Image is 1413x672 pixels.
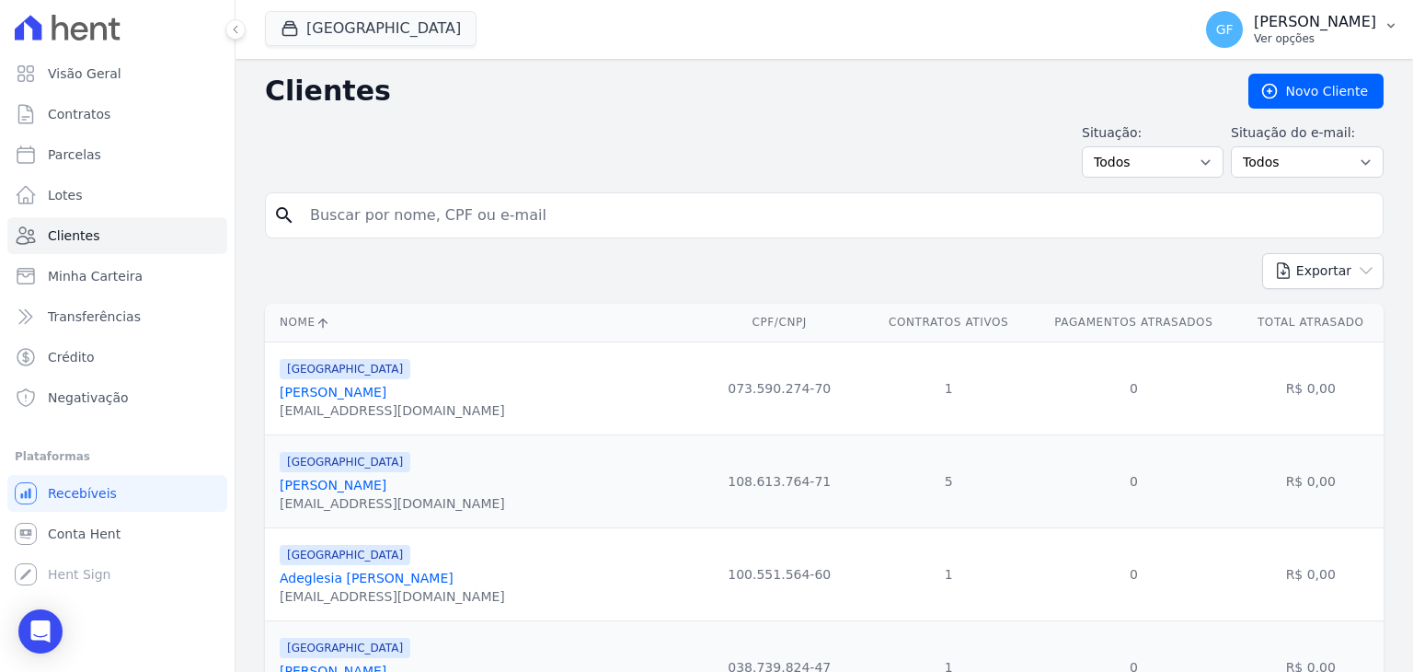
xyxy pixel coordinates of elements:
span: GF [1216,23,1234,36]
span: Visão Geral [48,64,121,83]
td: R$ 0,00 [1238,342,1384,434]
span: Negativação [48,388,129,407]
a: Transferências [7,298,227,335]
a: Adeglesia [PERSON_NAME] [280,571,454,585]
span: [GEOGRAPHIC_DATA] [280,452,410,472]
button: GF [PERSON_NAME] Ver opções [1191,4,1413,55]
i: search [273,204,295,226]
div: [EMAIL_ADDRESS][DOMAIN_NAME] [280,401,505,420]
input: Buscar por nome, CPF ou e-mail [299,197,1375,234]
a: Visão Geral [7,55,227,92]
td: 108.613.764-71 [691,434,867,527]
a: [PERSON_NAME] [280,478,386,492]
td: 1 [867,342,1029,434]
h2: Clientes [265,75,1219,108]
a: Contratos [7,96,227,133]
span: Crédito [48,348,95,366]
button: [GEOGRAPHIC_DATA] [265,11,477,46]
span: Clientes [48,226,99,245]
a: Conta Hent [7,516,227,552]
td: 0 [1029,527,1237,620]
span: Transferências [48,307,141,326]
span: Minha Carteira [48,267,143,285]
p: [PERSON_NAME] [1254,13,1376,31]
td: 5 [867,434,1029,527]
span: [GEOGRAPHIC_DATA] [280,638,410,658]
div: Plataformas [15,446,220,468]
label: Situação do e-mail: [1231,123,1384,143]
td: R$ 0,00 [1238,527,1384,620]
a: Parcelas [7,136,227,173]
a: Crédito [7,339,227,376]
td: 100.551.564-60 [691,527,867,620]
span: Contratos [48,105,110,123]
a: [PERSON_NAME] [280,385,386,400]
td: R$ 0,00 [1238,434,1384,527]
span: Conta Hent [48,525,121,543]
a: Minha Carteira [7,258,227,295]
a: Lotes [7,177,227,214]
th: CPF/CNPJ [691,304,867,342]
a: Clientes [7,217,227,254]
a: Novo Cliente [1248,74,1384,109]
span: Recebíveis [48,484,117,503]
th: Pagamentos Atrasados [1029,304,1237,342]
td: 0 [1029,342,1237,434]
div: [EMAIL_ADDRESS][DOMAIN_NAME] [280,494,505,513]
p: Ver opções [1254,31,1376,46]
td: 073.590.274-70 [691,342,867,434]
div: [EMAIL_ADDRESS][DOMAIN_NAME] [280,587,505,606]
th: Nome [265,304,691,342]
span: [GEOGRAPHIC_DATA] [280,359,410,379]
td: 0 [1029,434,1237,527]
button: Exportar [1262,253,1384,289]
span: [GEOGRAPHIC_DATA] [280,545,410,565]
span: Parcelas [48,145,101,164]
div: Open Intercom Messenger [18,609,63,654]
td: 1 [867,527,1029,620]
label: Situação: [1082,123,1223,143]
span: Lotes [48,186,83,204]
th: Contratos Ativos [867,304,1029,342]
a: Negativação [7,379,227,416]
a: Recebíveis [7,475,227,512]
th: Total Atrasado [1238,304,1384,342]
